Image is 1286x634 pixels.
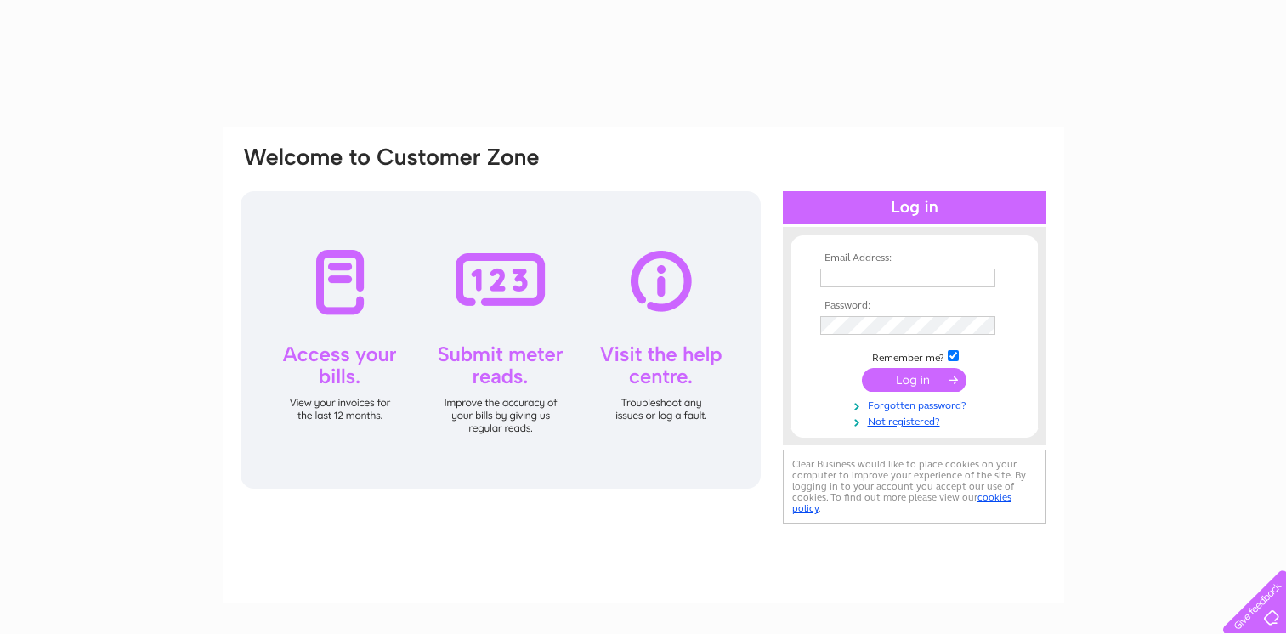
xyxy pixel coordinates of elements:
[792,491,1011,514] a: cookies policy
[783,450,1046,524] div: Clear Business would like to place cookies on your computer to improve your experience of the sit...
[816,300,1013,312] th: Password:
[862,368,966,392] input: Submit
[816,252,1013,264] th: Email Address:
[820,412,1013,428] a: Not registered?
[820,396,1013,412] a: Forgotten password?
[816,348,1013,365] td: Remember me?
